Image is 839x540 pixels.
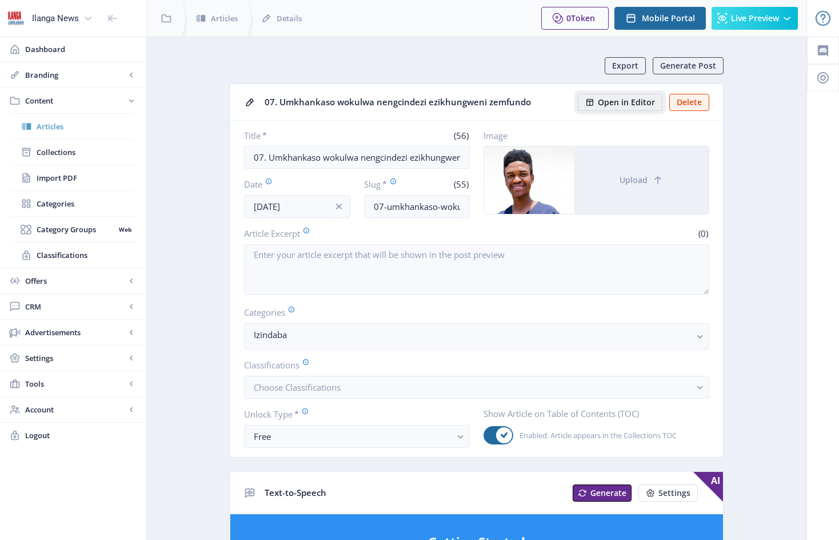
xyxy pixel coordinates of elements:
[25,327,126,338] span: Advertisements
[25,43,137,55] span: Dashboard
[697,228,709,239] span: (0)
[632,485,698,502] a: New page
[612,61,638,70] span: Export
[658,489,690,498] span: Settings
[333,201,345,212] nb-icon: info
[254,328,690,342] nb-select-label: Izindaba
[244,130,353,141] label: Title
[11,191,135,216] a: Categories
[11,165,135,190] a: Import PDF
[244,146,470,169] input: Type Article Title ...
[642,14,695,23] span: Mobile Portal
[25,430,137,441] span: Logout
[712,7,798,30] button: Live Preview
[693,472,723,502] span: AI
[265,93,571,111] div: 07. Umkhankaso wokulwa nengcindezi ezikhungweni zemfundo
[653,57,724,74] button: Generate Post
[571,13,595,23] span: Token
[37,224,115,235] span: Category Groups
[364,195,470,218] input: this-is-how-a-slug-looks-like
[25,404,126,415] span: Account
[244,323,709,350] button: Izindaba
[244,376,709,399] button: Choose Classifications
[660,61,716,70] span: Generate Post
[364,178,413,190] label: Slug
[614,7,706,30] button: Mobile Portal
[484,408,700,419] label: Show Article on Table of Contents (TOC)
[541,7,609,30] button: 0Token
[574,146,709,214] button: Upload
[566,485,632,502] a: New page
[211,13,238,24] span: Articles
[513,428,677,442] span: Enabled: Article appears in the Collections TOC
[244,195,350,218] input: Publishing Date
[484,130,700,141] label: Image
[11,140,135,165] a: Collections
[11,217,135,242] a: Category GroupsWeb
[37,146,135,158] span: Collections
[605,57,646,74] button: Export
[37,198,135,209] span: Categories
[25,301,126,312] span: CRM
[578,94,662,111] button: Open in Editor
[11,243,135,268] a: Classifications
[244,227,472,240] label: Article Excerpt
[37,172,135,184] span: Import PDF
[573,485,632,502] button: Generate
[25,275,126,287] span: Offers
[244,425,470,448] button: Free
[254,430,451,443] div: Free
[452,178,470,190] span: (55)
[254,382,341,393] span: Choose Classifications
[244,359,700,371] label: Classifications
[669,94,709,111] button: Delete
[37,249,135,261] span: Classifications
[37,121,135,132] span: Articles
[327,195,350,218] button: info
[598,98,655,107] span: Open in Editor
[244,178,341,190] label: Date
[244,306,700,319] label: Categories
[32,6,79,31] div: Ilanga News
[638,485,698,502] button: Settings
[7,9,25,27] img: 6e32966d-d278-493e-af78-9af65f0c2223.png
[25,378,126,390] span: Tools
[115,224,135,235] nb-badge: Web
[590,489,626,498] span: Generate
[244,408,461,420] label: Unlock Type
[731,14,779,23] span: Live Preview
[11,114,135,139] a: Articles
[25,69,126,81] span: Branding
[277,13,302,24] span: Details
[452,130,470,141] span: (56)
[25,95,126,106] span: Content
[620,176,648,185] span: Upload
[265,487,326,498] span: Text-to-Speech
[25,352,126,364] span: Settings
